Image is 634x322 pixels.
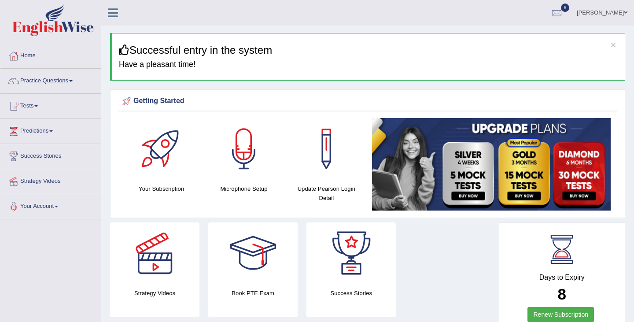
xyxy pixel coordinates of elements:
[306,289,396,298] h4: Success Stories
[509,274,616,281] h4: Days to Expiry
[290,184,363,203] h4: Update Pearson Login Detail
[0,44,101,66] a: Home
[372,118,611,211] img: small5.jpg
[611,40,616,49] button: ×
[208,289,298,298] h4: Book PTE Exam
[561,4,570,12] span: 6
[558,285,566,303] b: 8
[0,119,101,141] a: Predictions
[119,60,618,69] h4: Have a pleasant time!
[527,307,594,322] a: Renew Subscription
[110,289,199,298] h4: Strategy Videos
[0,194,101,216] a: Your Account
[119,44,618,56] h3: Successful entry in the system
[0,169,101,191] a: Strategy Videos
[207,184,280,193] h4: Microphone Setup
[0,144,101,166] a: Success Stories
[120,95,615,108] div: Getting Started
[0,69,101,91] a: Practice Questions
[125,184,198,193] h4: Your Subscription
[0,94,101,116] a: Tests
